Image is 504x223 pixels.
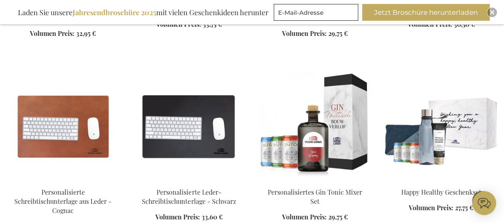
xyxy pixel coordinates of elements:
[409,203,453,212] span: Volumen Preis:
[132,70,245,182] img: Leather Desk Pad - Black
[384,70,498,182] img: Beer Apéro Gift Box
[202,213,223,221] span: 33,60 €
[14,188,112,215] a: Personalisierte Schreibtischunterlage aus Leder - Cognac
[401,188,481,196] a: Happy Healthy Geschenkset
[268,188,362,205] a: Personalisiertes Gin Tonic Mixer Set
[259,178,372,186] a: Personalisiertes Gin Tonic Mixer Set
[328,213,348,221] span: 29,75 €
[6,178,120,186] a: Personalised Leather Desk Pad - Cognac
[282,213,327,221] span: Volumen Preis:
[30,29,96,38] a: Volumen Preis: 32,95 €
[30,29,75,37] span: Volumen Preis:
[132,178,245,186] a: Leather Desk Pad - Black
[76,29,96,37] span: 32,95 €
[73,8,156,17] b: Jahresendbroschüre 2025
[259,70,372,182] img: Personalisiertes Gin Tonic Mixer Set
[487,8,497,17] div: Close
[328,29,348,37] span: 29,75 €
[14,4,272,21] div: Laden Sie unsere mit vielen Geschenkideen herunter
[409,203,473,213] a: Volumen Preis: 27,75 €
[490,10,494,15] img: Close
[282,29,348,38] a: Volumen Preis: 29,75 €
[155,213,200,221] span: Volumen Preis:
[362,4,490,21] button: Jetzt Broschüre herunterladen
[274,4,361,23] form: marketing offers and promotions
[282,29,327,37] span: Volumen Preis:
[384,178,498,186] a: Beer Apéro Gift Box
[472,191,496,215] iframe: belco-activator-frame
[455,203,473,212] span: 27,75 €
[6,70,120,182] img: Personalised Leather Desk Pad - Cognac
[142,188,236,205] a: Personalisierte Leder-Schreibtischunterlage - Schwarz
[282,213,348,222] a: Volumen Preis: 29,75 €
[274,4,358,21] input: E-Mail-Adresse
[155,213,223,222] a: Volumen Preis: 33,60 €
